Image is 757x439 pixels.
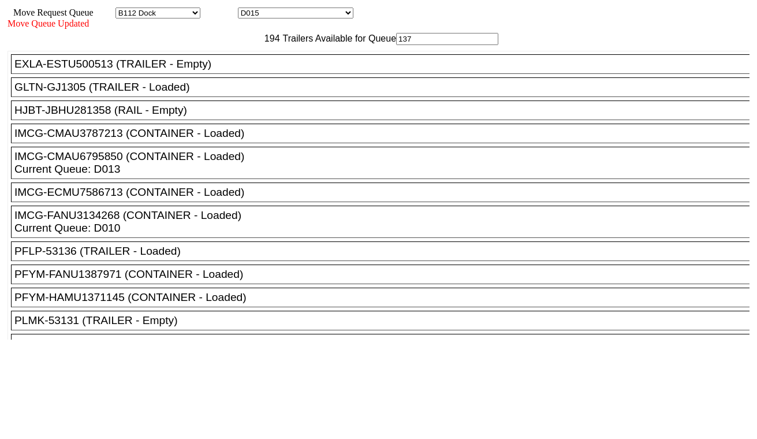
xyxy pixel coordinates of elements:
span: Location [203,8,236,17]
input: Filter Available Trailers [396,33,498,45]
div: PLMK-53131 (TRAILER - Empty) [14,314,756,327]
div: GLTN-GJ1305 (TRAILER - Loaded) [14,81,756,94]
span: Area [95,8,113,17]
div: IMCG-FANU3134268 (CONTAINER - Loaded) [14,209,756,222]
div: IMCG-CMAU3787213 (CONTAINER - Loaded) [14,127,756,140]
div: PFYM-HAMU1371145 (CONTAINER - Loaded) [14,291,756,304]
div: IMCG-CMAU6795850 (CONTAINER - Loaded) [14,150,756,163]
span: Trailers Available for Queue [280,34,397,43]
span: 194 [259,34,280,43]
span: Move Queue Updated [8,18,89,28]
div: HJBT-JBHU281358 (RAIL - Empty) [14,104,756,117]
div: PFLP-53136 (TRAILER - Loaded) [14,245,756,258]
div: UNKN-531340R (TRAILER - Loaded) [14,337,756,350]
span: Move Request Queue [8,8,94,17]
div: EXLA-ESTU500513 (TRAILER - Empty) [14,58,756,70]
div: IMCG-ECMU7586713 (CONTAINER - Loaded) [14,186,756,199]
div: PFYM-FANU1387971 (CONTAINER - Loaded) [14,268,756,281]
